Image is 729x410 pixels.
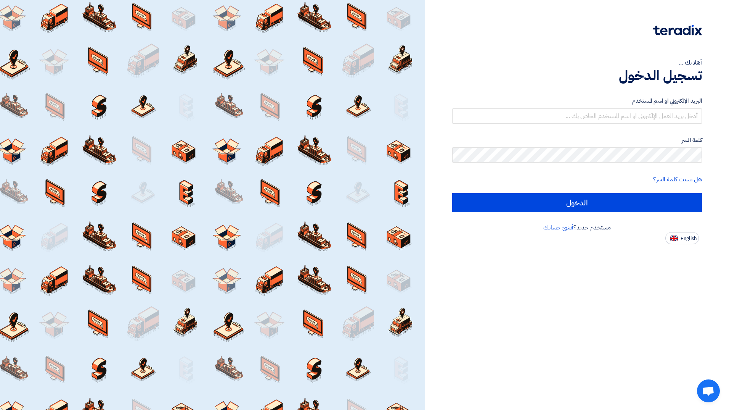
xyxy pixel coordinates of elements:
[653,25,702,36] img: Teradix logo
[452,136,702,145] label: كلمة السر
[653,175,702,184] a: هل نسيت كلمة السر؟
[543,223,573,232] a: أنشئ حسابك
[452,58,702,67] div: أهلا بك ...
[681,236,697,241] span: English
[670,236,678,241] img: en-US.png
[452,97,702,105] label: البريد الإلكتروني او اسم المستخدم
[452,193,702,212] input: الدخول
[452,223,702,232] div: مستخدم جديد؟
[665,232,699,244] button: English
[452,67,702,84] h1: تسجيل الدخول
[452,108,702,124] input: أدخل بريد العمل الإلكتروني او اسم المستخدم الخاص بك ...
[697,379,720,402] div: Open chat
